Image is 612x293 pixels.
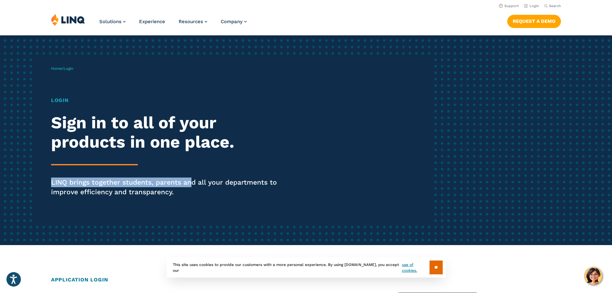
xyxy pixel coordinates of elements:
a: Support [499,4,519,8]
nav: Primary Navigation [99,14,247,35]
a: Resources [179,19,207,24]
a: Home [51,66,62,71]
img: LINQ | K‑12 Software [51,14,85,26]
span: / [51,66,73,71]
a: use of cookies. [402,262,429,273]
h1: Login [51,96,287,104]
span: Resources [179,19,203,24]
span: Company [221,19,243,24]
div: This site uses cookies to provide our customers with a more personal experience. By using [DOMAIN... [166,257,446,278]
nav: Button Navigation [507,14,561,28]
p: LINQ brings together students, parents and all your departments to improve efficiency and transpa... [51,178,287,197]
span: Login [64,66,73,71]
span: Search [549,4,561,8]
button: Open Search Bar [544,4,561,8]
a: Solutions [99,19,126,24]
a: Login [524,4,539,8]
button: Hello, have a question? Let’s chat. [584,267,602,285]
a: Company [221,19,247,24]
h2: Sign in to all of your products in one place. [51,113,287,152]
a: Experience [139,19,165,24]
a: Request a Demo [507,15,561,28]
span: Solutions [99,19,121,24]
